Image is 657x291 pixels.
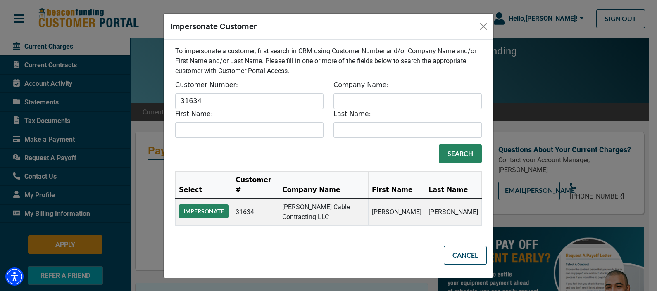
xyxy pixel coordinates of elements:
[477,20,490,33] button: Close
[333,80,389,90] label: Company Name:
[236,207,275,217] p: 31634
[425,171,481,199] th: Last Name
[170,20,257,33] h5: Impersonate Customer
[179,204,229,218] button: Impersonate
[428,207,478,217] p: [PERSON_NAME]
[175,109,213,119] label: First Name:
[5,267,24,286] div: Accessibility Menu
[175,46,482,76] p: To impersonate a customer, first search in CRM using Customer Number and/or Company Name and/or F...
[176,171,232,199] th: Select
[333,109,371,119] label: Last Name:
[232,171,279,199] th: Customer #
[444,246,487,265] button: Cancel
[175,80,238,90] label: Customer Number:
[372,207,421,217] p: [PERSON_NAME]
[279,171,369,199] th: Company Name
[368,171,425,199] th: First Name
[282,202,365,222] p: [PERSON_NAME] Cable Contracting LLC
[439,144,482,163] button: Search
